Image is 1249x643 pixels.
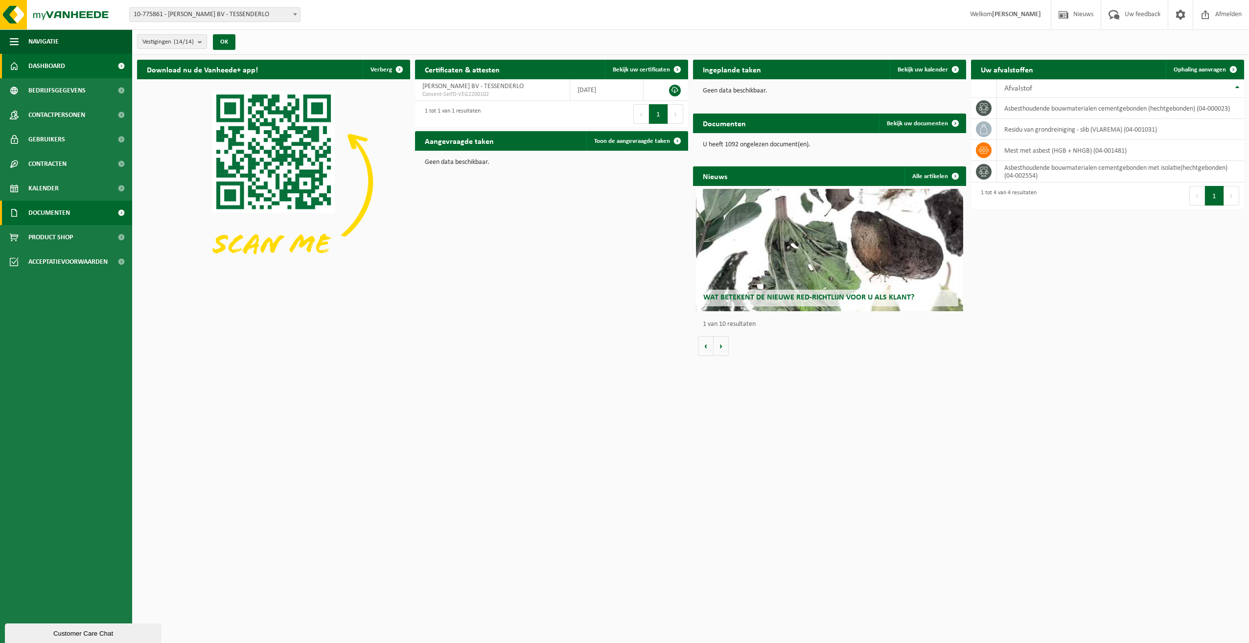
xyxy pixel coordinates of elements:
[28,225,73,250] span: Product Shop
[613,67,670,73] span: Bekijk uw certificaten
[693,114,756,133] h2: Documenten
[997,140,1244,161] td: mest met asbest (HGB + NHGB) (04-001481)
[420,103,481,125] div: 1 tot 1 van 1 resultaten
[703,141,956,148] p: U heeft 1092 ongelezen document(en).
[28,103,85,127] span: Contactpersonen
[28,127,65,152] span: Gebruikers
[890,60,965,79] a: Bekijk uw kalender
[904,166,965,186] a: Alle artikelen
[693,166,737,185] h2: Nieuws
[649,104,668,124] button: 1
[137,34,207,49] button: Vestigingen(14/14)
[1205,186,1224,206] button: 1
[1189,186,1205,206] button: Previous
[976,185,1037,207] div: 1 tot 4 van 4 resultaten
[142,35,194,49] span: Vestigingen
[1174,67,1226,73] span: Ophaling aanvragen
[898,67,948,73] span: Bekijk uw kalender
[422,91,562,98] span: Consent-SelfD-VEG2200102
[129,7,301,22] span: 10-775861 - YVES MAES BV - TESSENDERLO
[415,60,509,79] h2: Certificaten & attesten
[605,60,687,79] a: Bekijk uw certificaten
[28,54,65,78] span: Dashboard
[997,161,1244,183] td: asbesthoudende bouwmaterialen cementgebonden met isolatie(hechtgebonden) (04-002554)
[703,321,961,328] p: 1 van 10 resultaten
[586,131,687,151] a: Toon de aangevraagde taken
[696,189,964,311] a: Wat betekent de nieuwe RED-richtlijn voor u als klant?
[137,60,268,79] h2: Download nu de Vanheede+ app!
[415,131,504,150] h2: Aangevraagde taken
[1004,85,1032,92] span: Afvalstof
[703,294,914,301] span: Wat betekent de nieuwe RED-richtlijn voor u als klant?
[28,201,70,225] span: Documenten
[425,159,678,166] p: Geen data beschikbaar.
[570,79,643,101] td: [DATE]
[213,34,235,50] button: OK
[28,78,86,103] span: Bedrijfsgegevens
[363,60,409,79] button: Verberg
[137,79,410,284] img: Download de VHEPlus App
[28,250,108,274] span: Acceptatievoorwaarden
[698,336,714,356] button: Vorige
[997,119,1244,140] td: residu van grondreiniging - slib (VLAREMA) (04-001031)
[1224,186,1239,206] button: Next
[879,114,965,133] a: Bekijk uw documenten
[668,104,683,124] button: Next
[992,11,1041,18] strong: [PERSON_NAME]
[28,152,67,176] span: Contracten
[971,60,1043,79] h2: Uw afvalstoffen
[370,67,392,73] span: Verberg
[1166,60,1243,79] a: Ophaling aanvragen
[887,120,948,127] span: Bekijk uw documenten
[422,83,524,90] span: [PERSON_NAME] BV - TESSENDERLO
[28,176,59,201] span: Kalender
[714,336,729,356] button: Volgende
[633,104,649,124] button: Previous
[28,29,59,54] span: Navigatie
[997,98,1244,119] td: asbesthoudende bouwmaterialen cementgebonden (hechtgebonden) (04-000023)
[594,138,670,144] span: Toon de aangevraagde taken
[5,621,163,643] iframe: chat widget
[130,8,300,22] span: 10-775861 - YVES MAES BV - TESSENDERLO
[693,60,771,79] h2: Ingeplande taken
[174,39,194,45] count: (14/14)
[703,88,956,94] p: Geen data beschikbaar.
